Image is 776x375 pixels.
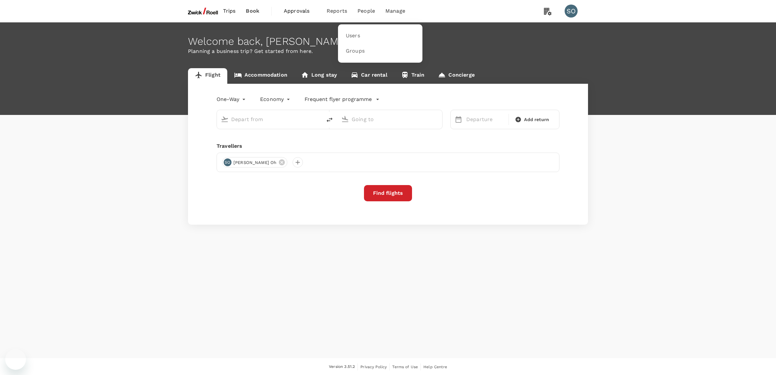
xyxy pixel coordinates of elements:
span: Book [246,7,259,15]
a: Groups [342,44,419,59]
button: delete [322,112,337,128]
span: Reports [327,7,347,15]
button: Find flights [364,185,412,201]
button: Open [438,119,439,120]
span: Add return [524,116,549,123]
p: Departure [466,116,505,123]
span: People [357,7,375,15]
button: Frequent flyer programme [305,95,380,103]
a: Users [342,28,419,44]
span: Version 3.51.2 [329,364,355,370]
iframe: Button to launch messaging window [5,349,26,370]
span: Privacy Policy [360,365,387,369]
span: Trips [223,7,236,15]
div: Welcome back , [PERSON_NAME] . [188,35,588,47]
a: Privacy Policy [360,363,387,370]
div: SO [565,5,578,18]
a: Help Centre [423,363,447,370]
a: Flight [188,68,227,84]
span: Groups [346,47,365,55]
a: Car rental [344,68,394,84]
input: Going to [352,114,429,124]
div: SO[PERSON_NAME] Oh [222,157,287,168]
img: ZwickRoell Pte. Ltd. [188,4,218,18]
div: SO [224,158,232,166]
span: [PERSON_NAME] Oh [230,159,280,166]
p: Planning a business trip? Get started from here. [188,47,588,55]
div: Economy [260,94,292,105]
span: Users [346,32,360,40]
span: Manage [385,7,405,15]
button: Open [317,119,319,120]
span: Terms of Use [392,365,418,369]
a: Train [394,68,432,84]
a: Long stay [294,68,344,84]
span: Approvals [284,7,316,15]
input: Depart from [231,114,308,124]
div: Travellers [217,142,559,150]
a: Accommodation [227,68,294,84]
div: One-Way [217,94,247,105]
a: Concierge [431,68,481,84]
a: Terms of Use [392,363,418,370]
span: Help Centre [423,365,447,369]
p: Frequent flyer programme [305,95,372,103]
